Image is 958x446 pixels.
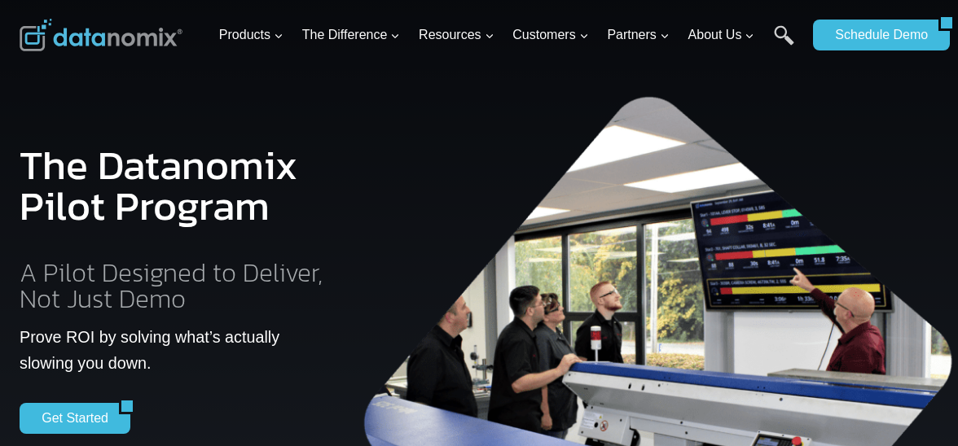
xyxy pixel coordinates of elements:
img: Datanomix [20,19,182,51]
span: Partners [607,24,669,46]
a: Get Started [20,403,119,434]
h2: A Pilot Designed to Deliver, Not Just Demo [20,260,328,312]
p: Prove ROI by solving what’s actually slowing you down. [20,325,328,376]
span: The Difference [302,24,401,46]
a: Search [774,25,794,62]
span: Resources [419,24,494,46]
h1: The Datanomix Pilot Program [20,132,328,239]
nav: Primary Navigation [213,9,806,62]
span: Products [219,24,283,46]
span: Customers [512,24,588,46]
a: Schedule Demo [813,20,938,50]
span: About Us [688,24,755,46]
